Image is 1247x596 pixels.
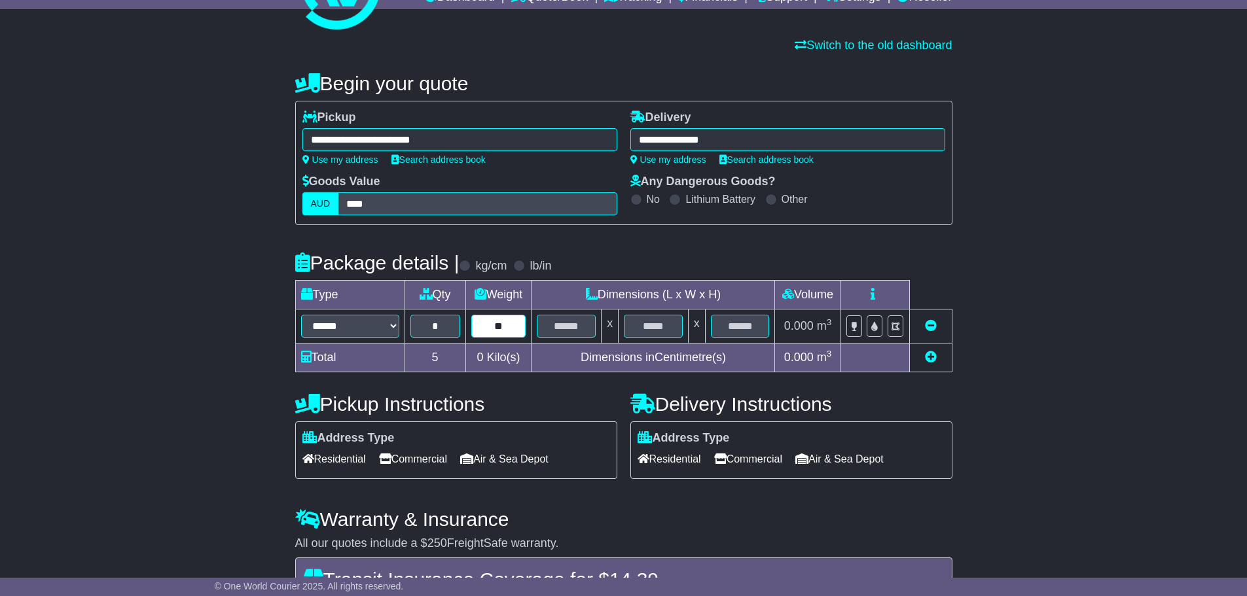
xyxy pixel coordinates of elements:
span: m [817,319,832,332]
label: Other [782,193,808,205]
h4: Delivery Instructions [630,393,952,415]
td: Qty [405,281,465,309]
label: Goods Value [302,175,380,189]
span: 14.39 [609,569,659,590]
span: 0.000 [784,319,814,332]
label: lb/in [530,259,551,273]
h4: Begin your quote [295,73,952,94]
label: No [647,193,660,205]
span: © One World Courier 2025. All rights reserved. [215,581,404,591]
a: Use my address [302,154,378,165]
td: x [602,309,619,343]
div: All our quotes include a $ FreightSafe warranty. [295,536,952,551]
td: x [688,309,705,343]
span: Commercial [714,449,782,469]
span: 0.000 [784,351,814,364]
td: Kilo(s) [465,343,532,372]
label: Address Type [302,431,395,446]
label: Lithium Battery [685,193,755,205]
h4: Transit Insurance Coverage for $ [304,569,944,590]
label: Pickup [302,111,356,125]
h4: Pickup Instructions [295,393,617,415]
span: Residential [638,449,701,469]
label: Address Type [638,431,730,446]
span: m [817,351,832,364]
a: Search address book [719,154,814,165]
a: Add new item [925,351,937,364]
td: 5 [405,343,465,372]
td: Volume [775,281,840,309]
span: 250 [427,536,447,550]
h4: Warranty & Insurance [295,508,952,530]
td: Dimensions in Centimetre(s) [532,343,775,372]
td: Dimensions (L x W x H) [532,281,775,309]
span: Commercial [379,449,447,469]
label: Any Dangerous Goods? [630,175,776,189]
span: Residential [302,449,366,469]
a: Remove this item [925,319,937,332]
span: Air & Sea Depot [460,449,549,469]
h4: Package details | [295,252,460,273]
label: AUD [302,192,339,215]
td: Total [295,343,405,372]
span: 0 [477,351,483,364]
a: Search address book [391,154,486,165]
sup: 3 [827,349,832,359]
label: Delivery [630,111,691,125]
label: kg/cm [475,259,507,273]
td: Weight [465,281,532,309]
a: Use my address [630,154,706,165]
a: Switch to the old dashboard [795,39,952,52]
span: Air & Sea Depot [795,449,884,469]
sup: 3 [827,317,832,327]
td: Type [295,281,405,309]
